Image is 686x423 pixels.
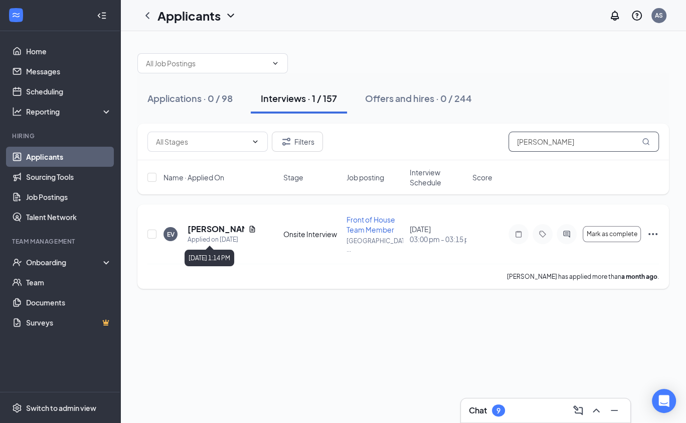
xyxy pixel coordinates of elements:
[631,10,643,22] svg: QuestionInfo
[586,231,637,238] span: Mark as complete
[248,225,256,233] svg: Document
[469,405,487,416] h3: Chat
[26,187,112,207] a: Job Postings
[261,92,337,104] div: Interviews · 1 / 157
[167,230,175,239] div: EV
[347,237,404,254] p: [GEOGRAPHIC_DATA] ...
[537,230,549,238] svg: Tag
[507,272,659,281] p: [PERSON_NAME] has applied more than .
[26,403,96,413] div: Switch to admin view
[185,250,234,266] div: [DATE] 1:14 PM
[12,107,22,117] svg: Analysis
[642,138,650,146] svg: MagnifyingGlass
[608,404,620,416] svg: Minimize
[583,226,641,242] button: Mark as complete
[409,167,466,187] span: Interview Schedule
[347,215,395,234] span: Front of House Team Member
[188,224,244,235] h5: [PERSON_NAME]
[496,406,500,415] div: 9
[12,132,110,140] div: Hiring
[225,10,237,22] svg: ChevronDown
[26,257,103,267] div: Onboarding
[365,92,472,104] div: Offers and hires · 0 / 244
[512,230,525,238] svg: Note
[26,292,112,312] a: Documents
[26,207,112,227] a: Talent Network
[561,230,573,238] svg: ActiveChat
[26,81,112,101] a: Scheduling
[12,237,110,246] div: Team Management
[26,272,112,292] a: Team
[12,403,22,413] svg: Settings
[508,132,659,152] input: Search in interviews
[590,404,602,416] svg: ChevronUp
[409,224,466,244] div: [DATE]
[606,402,622,418] button: Minimize
[146,58,267,69] input: All Job Postings
[572,404,584,416] svg: ComposeMessage
[283,229,340,239] div: Onsite Interview
[647,228,659,240] svg: Ellipses
[655,11,663,20] div: AS
[26,61,112,81] a: Messages
[26,147,112,167] a: Applicants
[472,172,492,182] span: Score
[609,10,621,22] svg: Notifications
[280,136,292,148] svg: Filter
[156,136,247,147] input: All Stages
[621,273,657,280] b: a month ago
[141,10,153,22] svg: ChevronLeft
[347,172,384,182] span: Job posting
[283,172,303,182] span: Stage
[26,312,112,333] a: SurveysCrown
[26,167,112,187] a: Sourcing Tools
[26,41,112,61] a: Home
[570,402,586,418] button: ComposeMessage
[272,132,323,152] button: Filter Filters
[157,7,221,24] h1: Applicants
[251,138,259,146] svg: ChevronDown
[409,234,466,244] span: 03:00 pm - 03:15 pm
[147,92,233,104] div: Applications · 0 / 98
[97,11,107,21] svg: Collapse
[188,235,256,245] div: Applied on [DATE]
[588,402,604,418] button: ChevronUp
[12,257,22,267] svg: UserCheck
[271,59,279,67] svg: ChevronDown
[652,389,676,413] div: Open Intercom Messenger
[11,10,21,20] svg: WorkstreamLogo
[26,107,112,117] div: Reporting
[163,172,224,182] span: Name · Applied On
